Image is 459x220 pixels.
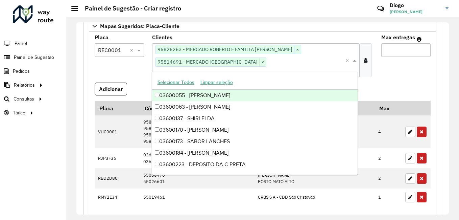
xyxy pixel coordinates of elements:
td: RBD2D80 [95,168,140,188]
span: Clear all [345,56,351,64]
a: Mapas Sugeridos: Placa-Cliente [89,20,436,32]
span: 95814691 - MERCADO [GEOGRAPHIC_DATA] [156,58,259,66]
label: Clientes [152,33,172,41]
th: Placa [95,101,140,115]
div: 03600170 - [PERSON_NAME] [152,124,358,136]
td: 55008470 55026601 [140,168,254,188]
td: 03634927 03680328 [140,148,254,168]
em: Máximo de clientes que serão colocados na mesma rota com os clientes informados [417,37,421,42]
div: 03600223 - DEPOSITO DA C PRETA [152,159,358,170]
button: Limpar seleção [197,77,236,88]
td: CRBS S A - CDD Sao Cristovao [254,189,375,206]
span: [PERSON_NAME] [390,9,440,15]
td: 1 [375,189,402,206]
span: Mapas Sugeridos: Placa-Cliente [100,23,179,29]
td: 95802436 95815214 95819238 95824323 [140,115,254,148]
span: Clear all [130,46,136,54]
div: 03600137 - SHIRLEI DA [152,113,358,124]
th: Max [375,101,402,115]
td: 55019461 [140,189,254,206]
span: × [294,46,301,54]
td: RJP3F36 [95,148,140,168]
div: 03600173 - SABOR LANCHES [152,136,358,147]
td: 4 [375,115,402,148]
h2: Painel de Sugestão - Criar registro [78,5,181,12]
th: Código Cliente [140,101,254,115]
td: 2 [375,168,402,188]
div: 03600055 - [PERSON_NAME] [152,90,358,101]
td: VUC0001 [95,115,140,148]
td: RMY2E34 [95,189,140,206]
button: Adicionar [95,83,127,95]
span: Consultas [14,95,34,103]
a: Contato Rápido [373,1,388,16]
span: Relatórios [14,82,35,89]
h3: Diogo [390,2,440,8]
span: Painel de Sugestão [14,54,54,61]
td: 2 [375,148,402,168]
div: 03600184 - [PERSON_NAME] [152,147,358,159]
span: 95826263 - MERCADO ROBERIO E FAMILIA [PERSON_NAME] [156,45,294,53]
label: Max entregas [381,33,415,41]
button: Selecionar Todos [154,77,197,88]
td: [PERSON_NAME] POSTO MATO ALTO [254,168,375,188]
div: 03600243 - [PERSON_NAME] [152,170,358,182]
label: Placa [95,33,108,41]
span: × [259,58,266,66]
span: Tático [13,109,25,116]
div: 03600063 - [PERSON_NAME] [152,101,358,113]
span: Painel [15,40,27,47]
ng-dropdown-panel: Options list [152,72,358,175]
span: Pedidos [13,68,30,75]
